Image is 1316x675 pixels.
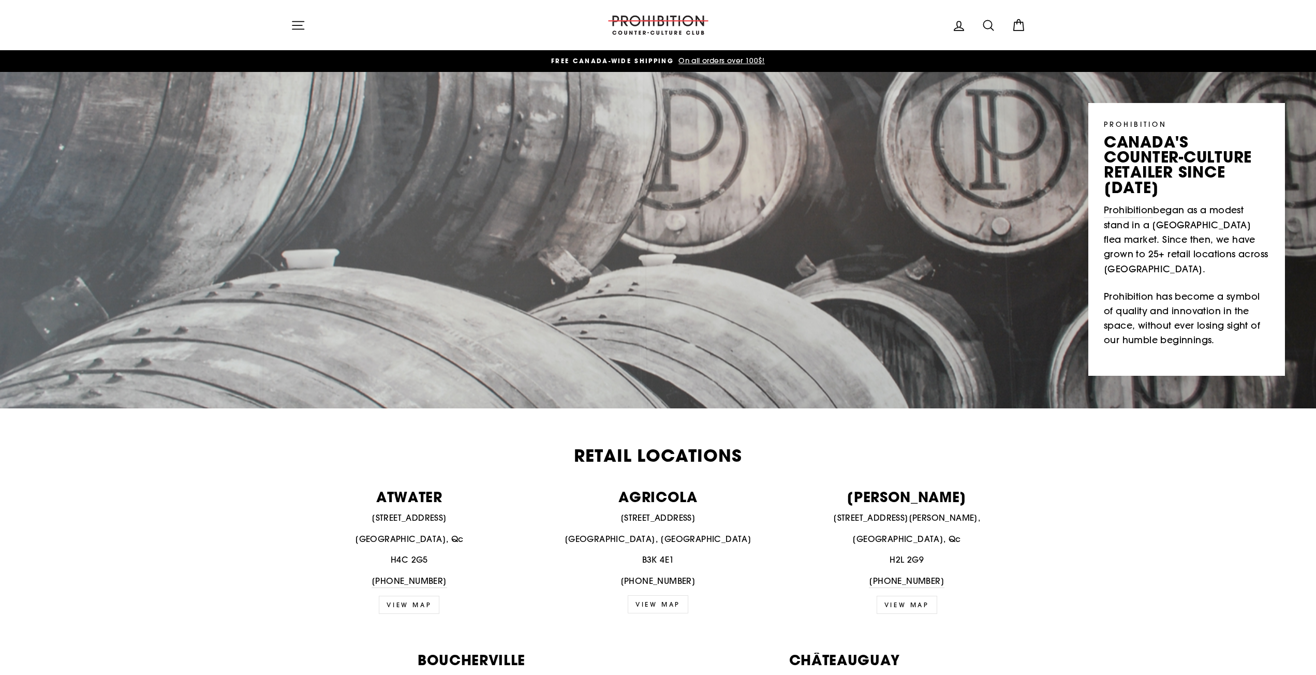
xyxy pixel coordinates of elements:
p: [STREET_ADDRESS] [539,511,777,525]
p: H4C 2G5 [291,553,528,567]
p: [GEOGRAPHIC_DATA], Qc [291,533,528,546]
span: On all orders over 100$! [676,56,765,65]
p: ATWATER [291,490,528,504]
p: CHÂTEAUGUAY [664,653,1026,667]
p: [PHONE_NUMBER] [539,575,777,588]
p: [PERSON_NAME] [788,490,1026,504]
a: [PHONE_NUMBER] [869,575,944,589]
p: [STREET_ADDRESS] [291,511,528,525]
img: PROHIBITION COUNTER-CULTURE CLUB [607,16,710,35]
p: Prohibition has become a symbol of quality and innovation in the space, without ever losing sight... [1104,289,1269,348]
p: canada's counter-culture retailer since [DATE] [1104,135,1269,195]
p: B3K 4E1 [539,553,777,567]
p: [GEOGRAPHIC_DATA], Qc [788,533,1026,546]
a: FREE CANADA-WIDE SHIPPING On all orders over 100$! [293,55,1023,67]
p: [GEOGRAPHIC_DATA], [GEOGRAPHIC_DATA] [539,533,777,546]
p: [STREET_ADDRESS][PERSON_NAME], [788,511,1026,525]
p: began as a modest stand in a [GEOGRAPHIC_DATA] flea market. Since then, we have grown to 25+ reta... [1104,203,1269,276]
a: view map [877,596,937,614]
span: FREE CANADA-WIDE SHIPPING [551,56,674,65]
p: H2L 2G9 [788,553,1026,567]
h2: Retail Locations [291,447,1026,464]
a: VIEW MAP [628,595,688,613]
p: PROHIBITION [1104,119,1269,129]
p: AGRICOLA [539,490,777,504]
a: Prohibition [1104,203,1153,218]
a: [PHONE_NUMBER] [372,575,447,589]
a: VIEW MAP [379,596,439,614]
p: BOUCHERVILLE [291,653,653,667]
